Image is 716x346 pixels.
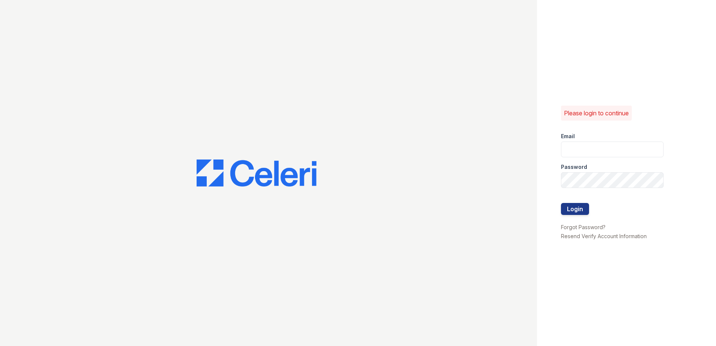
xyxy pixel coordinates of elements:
label: Email [561,133,575,140]
button: Login [561,203,589,215]
p: Please login to continue [564,109,629,118]
img: CE_Logo_Blue-a8612792a0a2168367f1c8372b55b34899dd931a85d93a1a3d3e32e68fde9ad4.png [197,160,316,186]
a: Forgot Password? [561,224,606,230]
label: Password [561,163,587,171]
a: Resend Verify Account Information [561,233,647,239]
